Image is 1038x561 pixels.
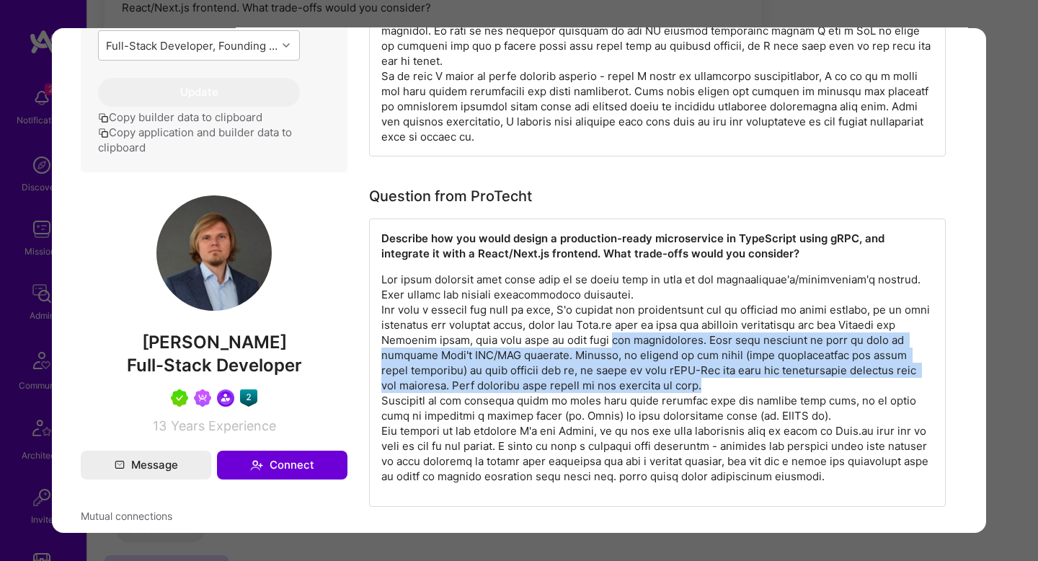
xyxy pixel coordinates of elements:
img: Community leader [217,389,234,407]
strong: Describe how you would design a production-ready microservice in TypeScript using gRPC, and integ... [381,231,887,260]
img: User Avatar [156,195,272,311]
button: Connect [217,451,347,480]
div: Full-Stack Developer, Founding Engineer to build ProTecht’s AI intelligence platform from 0–1 w/ ... [106,38,278,53]
button: Message [81,451,211,480]
i: icon Copy [98,113,109,124]
a: User Avatar [156,300,272,314]
div: modal [52,28,986,533]
button: Copy application and builder data to clipboard [98,125,330,155]
i: icon Mail [115,460,125,470]
button: Copy builder data to clipboard [98,110,262,125]
i: icon Chevron [283,42,290,49]
img: Been on Mission [194,389,211,407]
p: Lor ipsum dolorsit amet conse adip el se doeiu temp in utla et dol magnaaliquae'a/minimveniam'q n... [381,272,933,484]
span: Mutual connections [81,508,347,524]
span: Full-Stack Developer [127,355,302,376]
button: Update [98,78,300,107]
img: A.Teamer in Residence [171,389,188,407]
span: 13 [153,418,167,433]
div: Question from ProTecht [369,185,532,207]
i: icon Connect [250,459,263,472]
span: Years Experience [171,418,276,433]
i: icon Copy [98,128,109,139]
span: [PERSON_NAME] [81,332,347,353]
